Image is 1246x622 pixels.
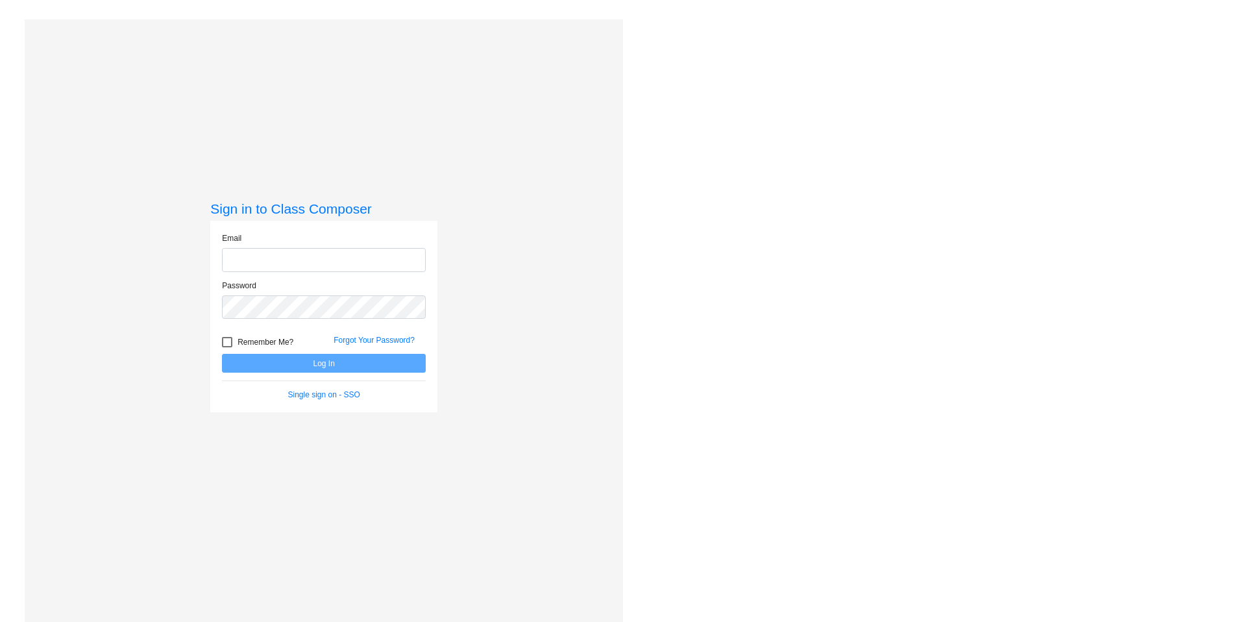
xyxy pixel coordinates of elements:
a: Single sign on - SSO [288,390,360,399]
label: Password [222,280,256,292]
span: Remember Me? [238,334,293,350]
label: Email [222,232,241,244]
h3: Sign in to Class Composer [210,201,437,217]
button: Log In [222,354,426,373]
a: Forgot Your Password? [334,336,415,345]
